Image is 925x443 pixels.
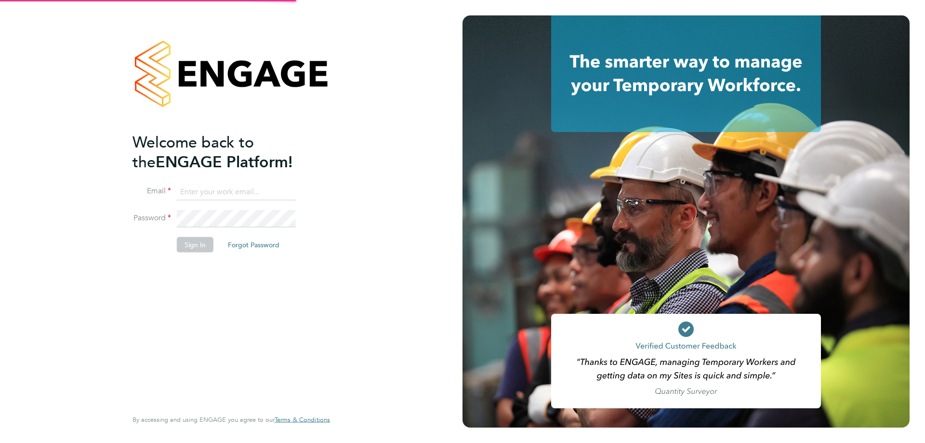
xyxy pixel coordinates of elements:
label: Password [132,213,171,223]
label: Email [132,186,171,196]
span: Welcome back to the [132,133,254,171]
span: Terms & Conditions [275,416,330,424]
button: Forgot Password [220,237,287,253]
input: Enter your work email... [177,183,296,201]
span: By accessing and using ENGAGE you agree to our [132,416,330,424]
a: Terms & Conditions [275,416,330,424]
h2: ENGAGE Platform! [132,132,320,172]
button: Sign In [177,237,213,253]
